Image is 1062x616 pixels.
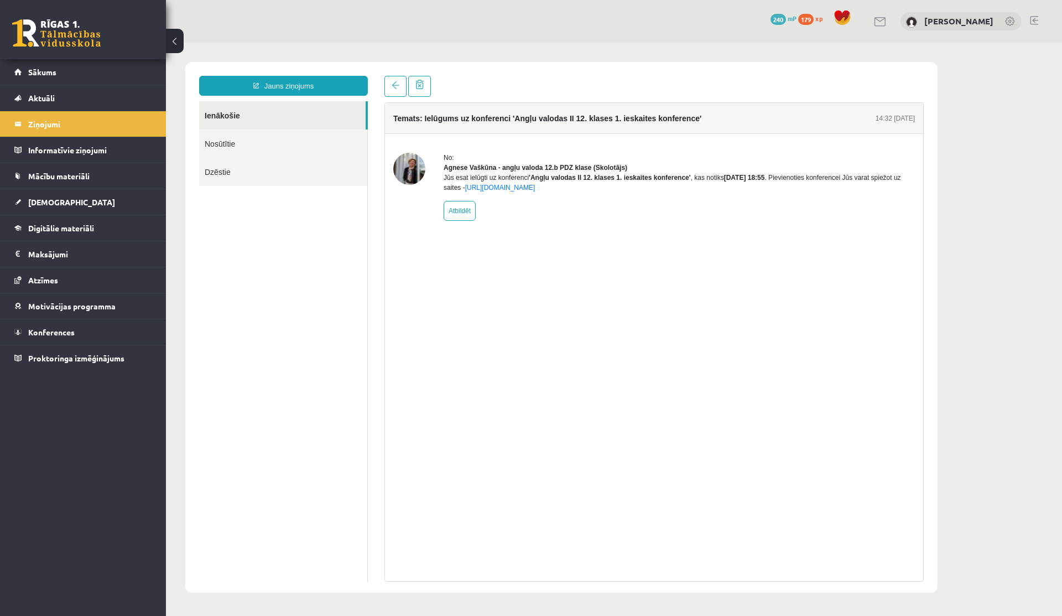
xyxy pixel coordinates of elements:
a: Nosūtītie [33,87,201,115]
span: 179 [798,14,814,25]
a: [DEMOGRAPHIC_DATA] [14,189,152,215]
a: Informatīvie ziņojumi [14,137,152,163]
span: mP [788,14,796,23]
div: No: [278,110,749,120]
a: Dzēstie [33,115,201,143]
span: Atzīmes [28,275,58,285]
span: Konferences [28,327,75,337]
a: Jauns ziņojums [33,33,202,53]
a: Ienākošie [33,59,200,87]
legend: Informatīvie ziņojumi [28,137,152,163]
span: Motivācijas programma [28,301,116,311]
div: Jūs esat ielūgti uz konferenci , kas notiks . Pievienoties konferencei Jūs varat spiežot uz saites - [278,130,749,150]
a: Konferences [14,319,152,345]
a: Maksājumi [14,241,152,267]
a: Atbildēt [278,158,310,178]
h4: Temats: Ielūgums uz konferenci 'Angļu valodas II 12. klases 1. ieskaites konference' [227,71,535,80]
a: [URL][DOMAIN_NAME] [299,141,369,149]
a: Proktoringa izmēģinājums [14,345,152,371]
a: Sākums [14,59,152,85]
b: [DATE] 18:55 [558,131,599,139]
span: Aktuāli [28,93,55,103]
b: 'Angļu valodas II 12. klases 1. ieskaites konference' [363,131,525,139]
a: Rīgas 1. Tālmācības vidusskola [12,19,101,47]
a: Aktuāli [14,85,152,111]
a: 240 mP [771,14,796,23]
span: [DEMOGRAPHIC_DATA] [28,197,115,207]
a: Motivācijas programma [14,293,152,319]
span: Sākums [28,67,56,77]
span: Mācību materiāli [28,171,90,181]
a: 179 xp [798,14,828,23]
legend: Maksājumi [28,241,152,267]
a: Mācību materiāli [14,163,152,189]
img: Agnese Vaškūna - angļu valoda 12.b PDZ klase [227,110,259,142]
strong: Agnese Vaškūna - angļu valoda 12.b PDZ klase (Skolotājs) [278,121,461,129]
a: Atzīmes [14,267,152,293]
span: xp [815,14,822,23]
span: Digitālie materiāli [28,223,94,233]
a: [PERSON_NAME] [924,15,993,27]
div: 14:32 [DATE] [710,71,749,81]
span: Proktoringa izmēģinājums [28,353,124,363]
a: Ziņojumi [14,111,152,137]
span: 240 [771,14,786,25]
img: Rebeka Trofimova [906,17,917,28]
legend: Ziņojumi [28,111,152,137]
a: Digitālie materiāli [14,215,152,241]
